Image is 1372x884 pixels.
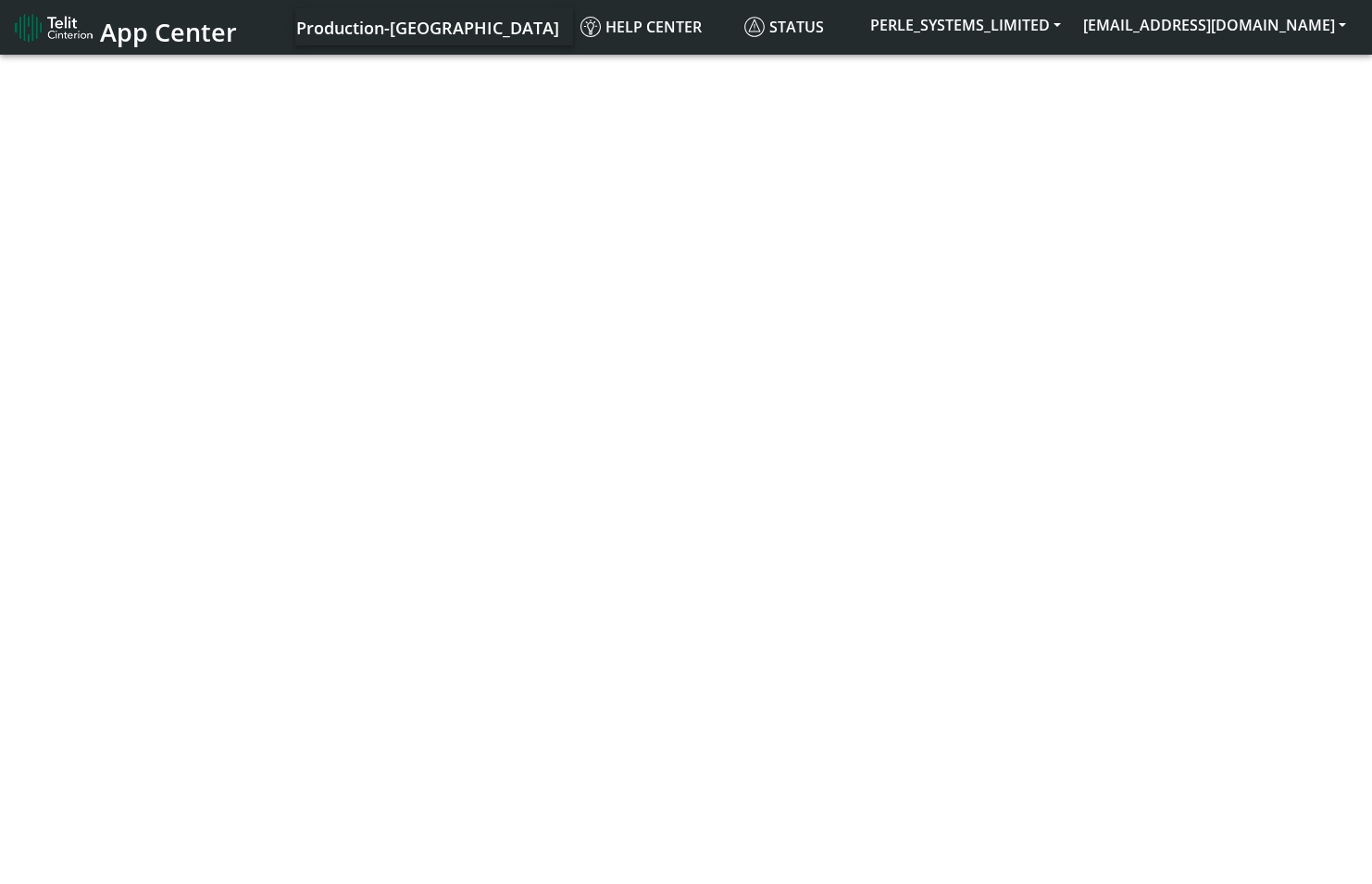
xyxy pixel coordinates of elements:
[744,17,765,37] img: status.svg
[573,8,737,45] a: Help center
[100,15,237,49] span: App Center
[737,8,859,45] a: Status
[15,7,234,47] a: App Center
[580,17,601,37] img: knowledge.svg
[295,8,558,45] a: Your current platform instance
[580,17,702,37] span: Help center
[859,8,1072,42] button: PERLE_SYSTEMS_LIMITED
[15,13,93,43] img: logo-telit-cinterion-gw-new.png
[1072,8,1357,42] button: [EMAIL_ADDRESS][DOMAIN_NAME]
[744,17,824,37] span: Status
[296,17,559,39] span: Production-[GEOGRAPHIC_DATA]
